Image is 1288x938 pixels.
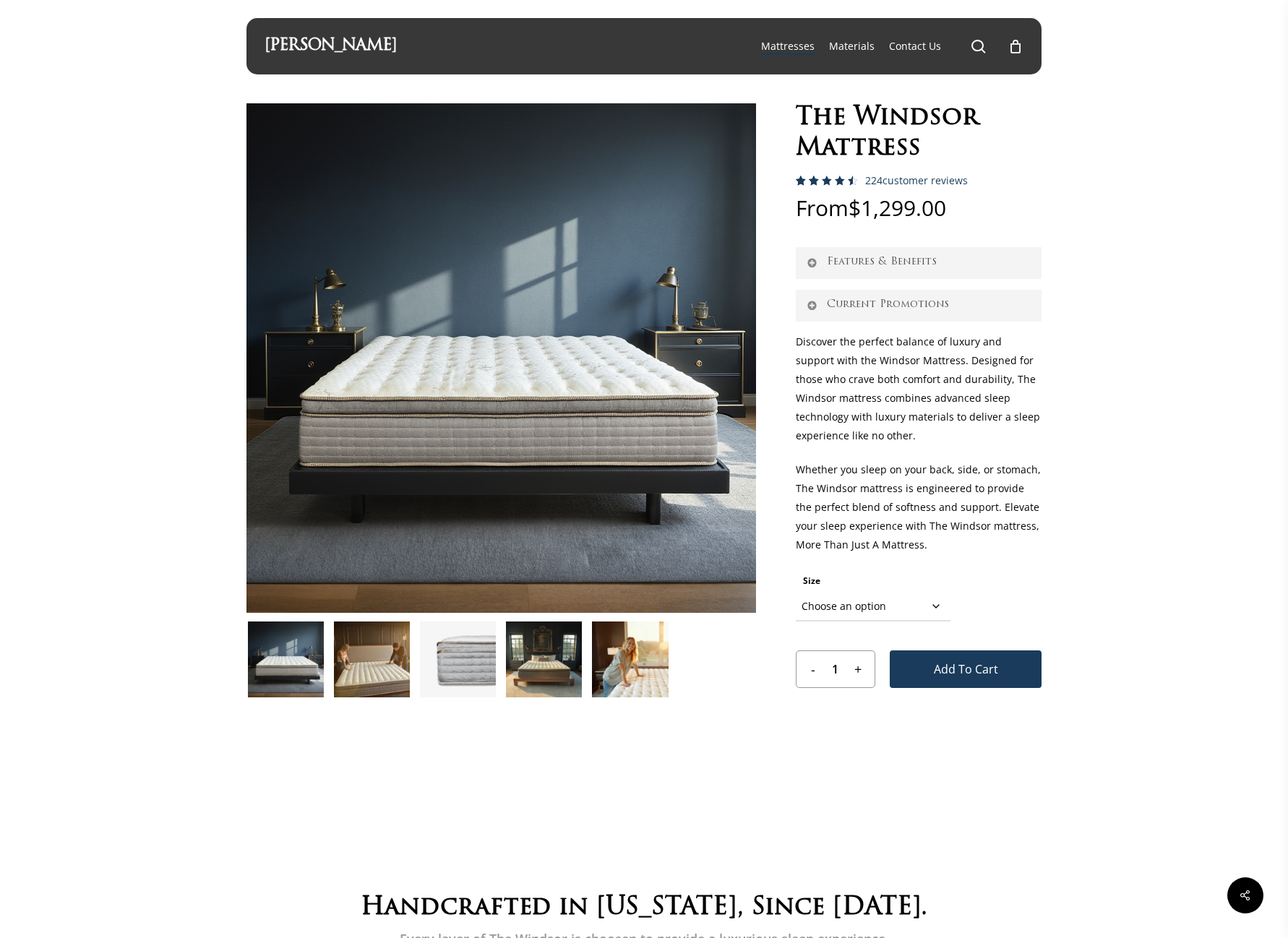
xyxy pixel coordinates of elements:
a: Features & Benefits [796,247,1042,279]
div: Rated 4.59 out of 5 [796,176,858,186]
p: Discover the perfect balance of luxury and support with the Windsor Mattress. Designed for those ... [796,332,1042,460]
span: $ [849,193,861,223]
input: - [797,651,822,687]
p: From [796,197,1042,247]
img: Windsor-Side-Profile-HD-Closeup [420,621,496,697]
span: 224 [865,173,883,187]
a: Materials [829,39,875,53]
span: Mattresses [761,39,815,53]
span: 223 [796,176,819,199]
a: Contact Us [889,39,941,53]
img: Windsor In NH Manor [506,621,582,697]
label: Size [803,575,820,587]
h1: The Windsor Mattress [796,103,1042,164]
span: Contact Us [889,39,941,53]
span: Materials [829,39,875,53]
bdi: 1,299.00 [849,193,946,223]
span: Rated out of 5 based on customer ratings [796,176,853,246]
a: Mattresses [761,39,815,53]
nav: Main Menu [754,18,1023,74]
input: + [849,651,875,687]
img: Windsor-Condo-Shoot-Joane-and-eric feel the plush pillow top. [334,621,410,697]
p: Whether you sleep on your back, side, or stomach, The Windsor mattress is engineered to provide t... [796,460,1042,569]
a: [PERSON_NAME] [265,38,397,54]
h2: Handcrafted in [US_STATE], Since [DATE]. [246,892,1041,924]
input: Product quantity [822,651,849,687]
a: Current Promotions [796,290,1042,322]
button: Add to cart [890,650,1042,688]
a: 224customer reviews [865,175,968,186]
